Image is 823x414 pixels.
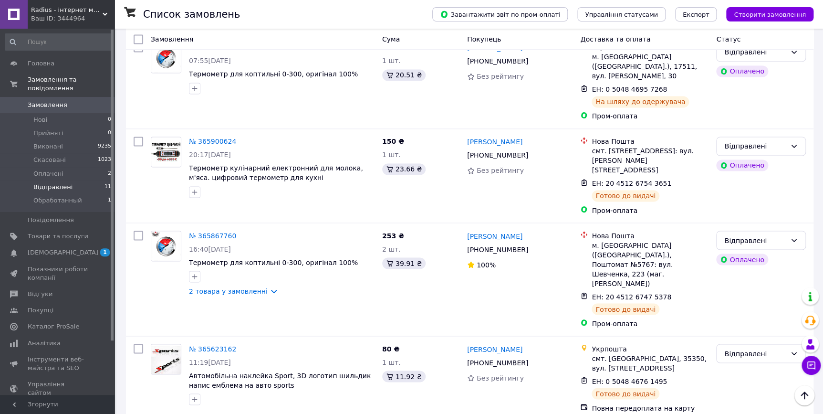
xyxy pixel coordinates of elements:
span: 2 [108,170,111,178]
div: 39.91 ₴ [382,257,426,269]
span: Головна [28,59,54,68]
a: № 365623162 [189,345,236,352]
div: Оплачено [716,254,768,265]
span: 1 шт. [382,151,401,159]
span: Без рейтингу [477,374,524,382]
span: Статус [716,35,740,43]
img: Фото товару [151,231,181,260]
a: Термометр для коптильні 0-300, оригінал 100% [189,258,358,266]
div: Укрпошта [592,344,708,353]
span: Інструменти веб-майстра та SEO [28,355,88,372]
div: Нова Пошта [592,137,708,146]
span: ЕН: 0 5048 4676 1495 [592,377,667,385]
a: Термометр для коптильні 0-300, оригінал 100% [189,70,358,78]
span: Обработанный [33,196,82,205]
a: Фото товару [151,137,181,167]
span: Замовлення та повідомлення [28,75,115,93]
img: Фото товару [151,142,181,161]
span: [PHONE_NUMBER] [467,57,528,65]
span: 07:55[DATE] [189,57,231,64]
button: Створити замовлення [726,7,813,21]
span: 80 ₴ [382,345,399,352]
div: Відправлені [724,47,786,57]
span: ЕН: 20 4512 6747 5378 [592,293,671,300]
span: 150 ₴ [382,138,404,145]
span: 0 [108,129,111,138]
span: Аналітика [28,339,61,348]
a: [PERSON_NAME] [467,344,522,354]
span: 11:19[DATE] [189,358,231,366]
span: 1023 [98,156,111,164]
div: Пром-оплата [592,111,708,121]
span: 1 шт. [382,358,401,366]
h1: Список замовлень [143,9,240,20]
div: 11.92 ₴ [382,371,426,382]
a: Фото товару [151,231,181,261]
a: 2 товара у замовленні [189,287,268,295]
button: Управління статусами [577,7,666,21]
span: Без рейтингу [477,167,524,174]
div: 23.66 ₴ [382,163,426,175]
div: смт. [STREET_ADDRESS]: вул. [PERSON_NAME][STREET_ADDRESS] [592,146,708,175]
button: Завантажити звіт по пром-оплаті [432,7,568,21]
div: Відправлені [724,348,786,359]
a: Автомобільна наклейка Sport, 3D логотип шильдик напис емблема на авто sports [189,372,371,389]
span: Скасовані [33,156,66,164]
button: Експорт [675,7,717,21]
span: Завантажити звіт по пром-оплаті [440,10,560,19]
div: Ваш ID: 3444964 [31,14,115,23]
span: Radius - інтернет магазин. [31,6,103,14]
div: м. [GEOGRAPHIC_DATA] ([GEOGRAPHIC_DATA].), 17511, вул. [PERSON_NAME], 30 [592,52,708,81]
span: 16:40[DATE] [189,245,231,253]
span: 11 [104,183,111,191]
span: Створити замовлення [734,11,806,18]
div: м. [GEOGRAPHIC_DATA] ([GEOGRAPHIC_DATA].), Поштомат №5767: вул. Шевченка, 223 (маг. [PERSON_NAME]) [592,240,708,288]
div: смт. [GEOGRAPHIC_DATA], 35350, вул. [STREET_ADDRESS] [592,353,708,372]
span: [PHONE_NUMBER] [467,359,528,366]
span: Cума [382,35,400,43]
div: Нова Пошта [592,231,708,240]
a: [PERSON_NAME] [467,231,522,241]
span: Прийняті [33,129,63,138]
div: Пром-оплата [592,318,708,328]
span: 100% [477,261,496,268]
span: Відгуки [28,290,52,298]
span: 9235 [98,142,111,151]
span: 253 ₴ [382,232,404,239]
div: Готово до видачі [592,303,659,315]
span: Нові [33,116,47,124]
span: Покупець [467,35,501,43]
span: Замовлення [151,35,193,43]
img: Фото товару [151,344,181,374]
span: Управління сайтом [28,380,88,397]
span: Відправлені [33,183,73,191]
span: Експорт [683,11,709,18]
span: 0 [108,116,111,124]
span: [PHONE_NUMBER] [467,151,528,159]
span: Замовлення [28,101,67,109]
div: 20.51 ₴ [382,69,426,81]
div: Готово до видачі [592,190,659,202]
div: Відправлені [724,235,786,245]
span: [DEMOGRAPHIC_DATA] [28,248,98,257]
div: Готово до видачі [592,388,659,399]
span: 2 шт. [382,245,401,253]
span: Повідомлення [28,216,74,224]
span: Доставка та оплата [580,35,650,43]
a: № 365900624 [189,138,236,145]
a: Створити замовлення [717,10,813,18]
span: [PHONE_NUMBER] [467,245,528,253]
span: ЕН: 20 4512 6754 3651 [592,180,671,187]
div: Відправлені [724,141,786,151]
a: Фото товару [151,42,181,73]
span: Без рейтингу [477,73,524,80]
input: Пошук [5,33,112,51]
a: Термометр кулінарний електронний для молока, м'яса. цифровий термометр для кухні [189,164,363,181]
span: Каталог ProSale [28,322,79,331]
div: Оплачено [716,159,768,171]
button: Чат з покупцем [802,356,821,375]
